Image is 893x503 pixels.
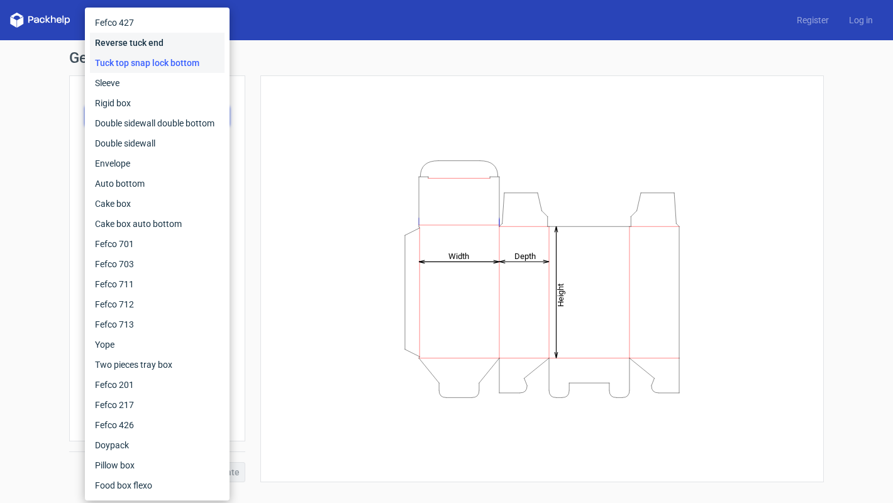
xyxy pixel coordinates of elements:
div: Rigid box [90,93,225,113]
div: Fefco 703 [90,254,225,274]
div: Fefco 711 [90,274,225,294]
div: Double sidewall [90,133,225,153]
div: Doypack [90,435,225,455]
tspan: Height [556,283,565,306]
div: Fefco 701 [90,234,225,254]
div: Fefco 426 [90,415,225,435]
div: Sleeve [90,73,225,93]
div: Fefco 712 [90,294,225,314]
div: Auto bottom [90,174,225,194]
div: Food box flexo [90,475,225,495]
div: Fefco 201 [90,375,225,395]
div: Double sidewall double bottom [90,113,225,133]
div: Tuck top snap lock bottom [90,53,225,73]
div: Cake box auto bottom [90,214,225,234]
tspan: Width [448,251,469,260]
div: Fefco 217 [90,395,225,415]
div: Cake box [90,194,225,214]
div: Yope [90,334,225,355]
div: Two pieces tray box [90,355,225,375]
div: Envelope [90,153,225,174]
a: Log in [839,14,883,26]
a: Register [787,14,839,26]
div: Fefco 713 [90,314,225,334]
div: Reverse tuck end [90,33,225,53]
div: Pillow box [90,455,225,475]
div: Fefco 427 [90,13,225,33]
h1: Generate new dieline [69,50,824,65]
tspan: Depth [514,251,536,260]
